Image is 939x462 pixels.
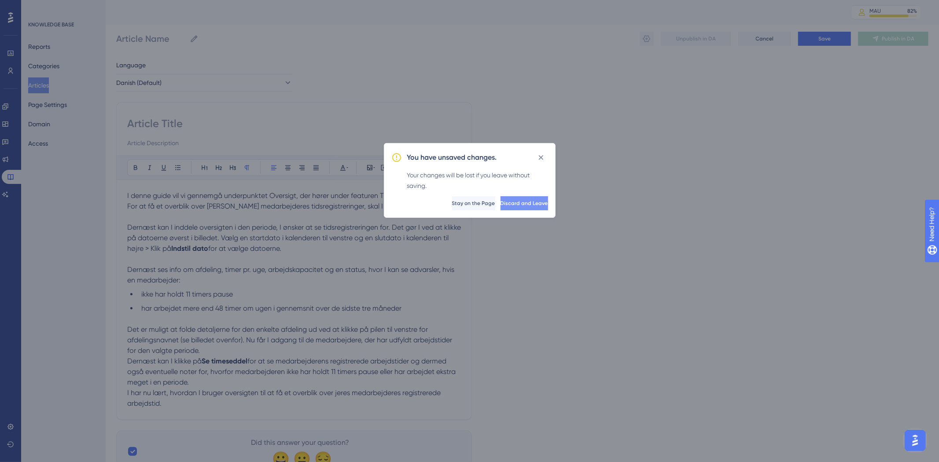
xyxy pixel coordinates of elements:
div: Your changes will be lost if you leave without saving. [407,170,548,191]
span: Discard and Leave [501,200,548,207]
span: Stay on the Page [452,200,495,207]
h2: You have unsaved changes. [407,152,497,163]
span: Need Help? [21,2,55,13]
iframe: UserGuiding AI Assistant Launcher [902,427,928,454]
